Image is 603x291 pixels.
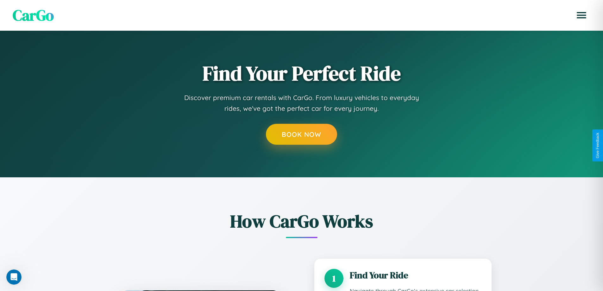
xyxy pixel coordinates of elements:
button: Book Now [266,124,337,145]
h3: Find Your Ride [350,269,481,282]
iframe: Intercom live chat [6,269,22,285]
h1: Find Your Perfect Ride [203,62,401,85]
div: Give Feedback [595,133,600,158]
h2: How CarGo Works [112,209,492,233]
p: Discover premium car rentals with CarGo. From luxury vehicles to everyday rides, we've got the pe... [175,92,428,114]
button: Open menu [573,6,590,24]
span: CarGo [13,5,54,26]
div: 1 [324,269,343,288]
